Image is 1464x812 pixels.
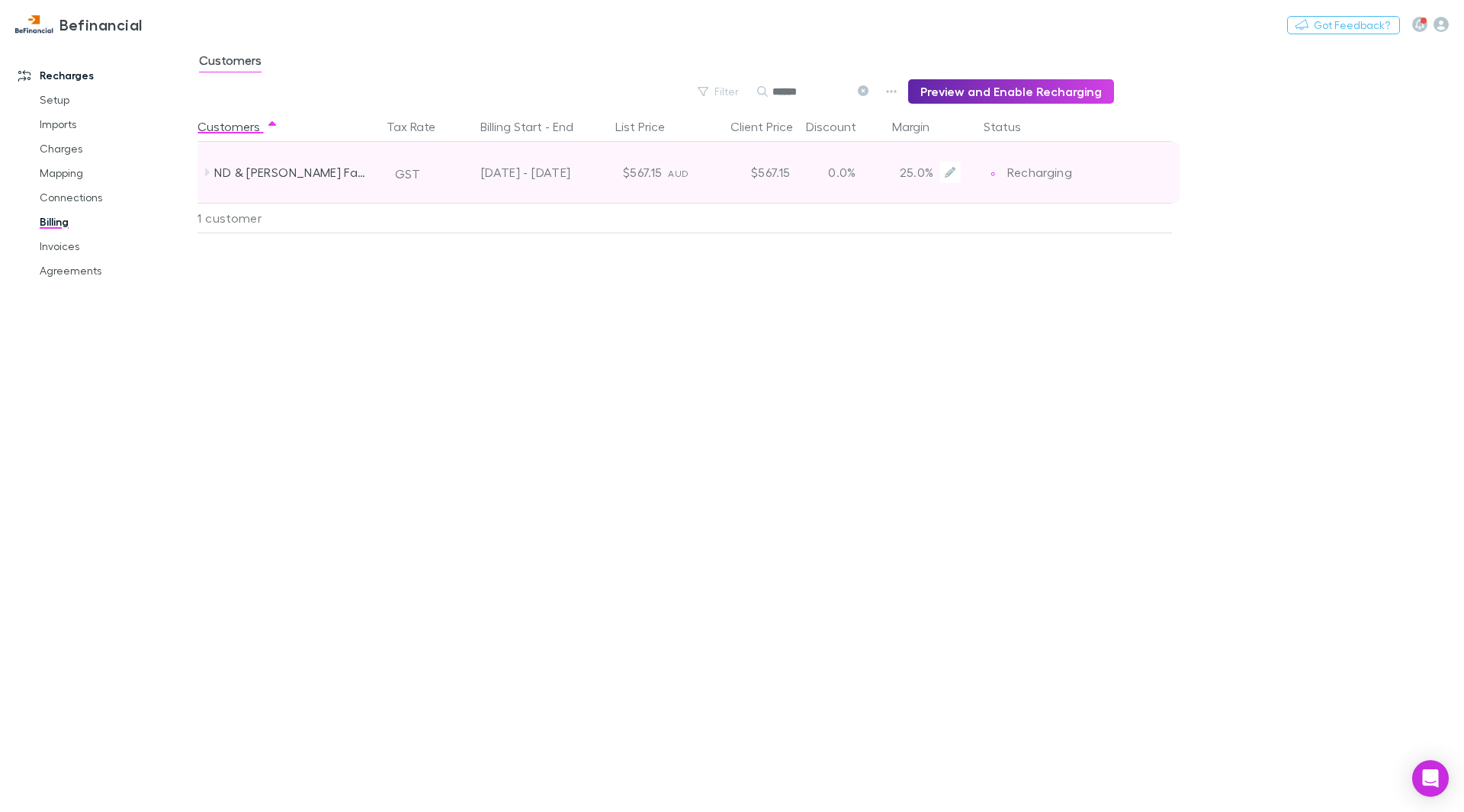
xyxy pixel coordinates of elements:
[894,163,933,181] p: 25.0%
[668,168,689,179] span: AUD
[24,112,206,136] a: Imports
[24,136,206,161] a: Charges
[214,142,376,203] div: ND & [PERSON_NAME] Family Trust
[690,82,748,101] button: Filter
[892,111,948,142] button: Margin
[24,185,206,210] a: Connections
[796,142,888,203] div: 0.0%
[939,162,961,183] button: Edit
[445,142,570,203] div: [DATE] - [DATE]
[24,258,206,283] a: Agreements
[615,111,683,142] button: List Price
[197,111,278,142] button: Customers
[24,88,206,112] a: Setup
[576,142,668,203] div: $567.15
[24,210,206,234] a: Billing
[59,15,143,34] h3: Befinancial
[806,111,875,142] button: Discount
[197,142,1180,203] div: ND & [PERSON_NAME] Family TrustGST[DATE] - [DATE]$567.15AUD$567.150.0%25.0%EditRechargingRecharging
[985,166,1000,181] img: Recharging
[24,234,206,258] a: Invoices
[3,63,206,88] a: Recharges
[1287,16,1400,34] button: Got Feedback?
[984,111,1039,142] button: Status
[1412,760,1449,797] div: Open Intercom Messenger
[387,111,454,142] button: Tax Rate
[6,6,152,43] a: Befinancial
[388,162,427,186] button: GST
[197,203,380,233] div: 1 customer
[15,15,53,34] img: Befinancial's Logo
[1007,165,1072,179] span: Recharging
[199,53,262,72] span: Customers
[908,79,1114,104] button: Preview and Enable Recharging
[480,111,592,142] button: Billing Start - End
[24,161,206,185] a: Mapping
[705,142,796,203] div: $567.15
[730,111,811,142] button: Client Price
